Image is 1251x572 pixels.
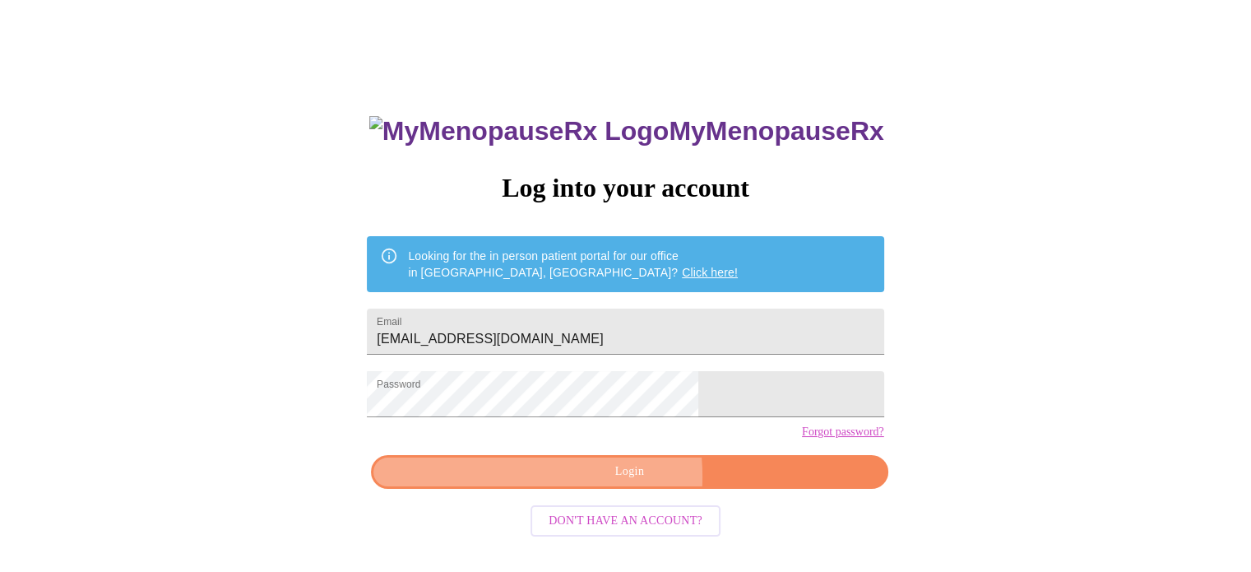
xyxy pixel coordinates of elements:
div: Looking for the in person patient portal for our office in [GEOGRAPHIC_DATA], [GEOGRAPHIC_DATA]? [408,241,738,287]
a: Don't have an account? [526,512,725,526]
button: Don't have an account? [531,505,720,537]
span: Don't have an account? [549,511,702,532]
h3: Log into your account [367,173,883,203]
span: Login [390,462,869,482]
button: Login [371,455,887,489]
img: MyMenopauseRx Logo [369,116,669,146]
h3: MyMenopauseRx [369,116,884,146]
a: Click here! [682,266,738,279]
a: Forgot password? [802,426,884,439]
